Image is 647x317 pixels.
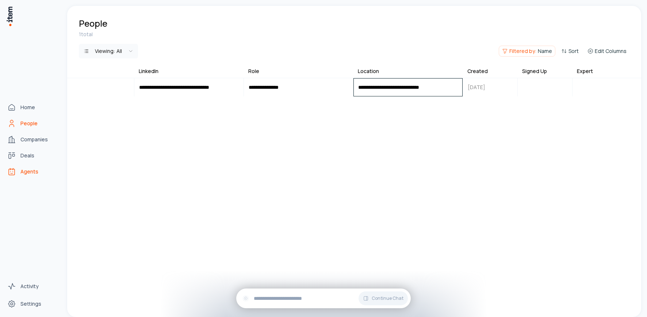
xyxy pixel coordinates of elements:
h1: People [79,18,107,29]
div: Viewing: [95,47,122,55]
span: Agents [20,168,38,175]
a: Home [4,100,60,115]
span: Home [20,104,35,111]
span: Settings [20,300,41,308]
span: Companies [20,136,48,143]
a: Agents [4,164,60,179]
button: Edit Columns [585,46,629,56]
span: Sort [568,47,579,55]
button: Sort [558,46,582,56]
div: Signed Up [522,68,547,75]
span: Edit Columns [595,47,627,55]
div: LinkedIn [139,68,158,75]
span: People [20,120,38,127]
div: Expert [577,68,593,75]
a: Settings [4,297,60,311]
div: Continue Chat [236,289,411,308]
span: Filtered by: [509,47,536,55]
span: Deals [20,152,34,159]
img: Item Brain Logo [6,6,13,27]
a: Activity [4,279,60,294]
a: Companies [4,132,60,147]
div: Created [467,68,488,75]
span: Name [538,47,552,55]
div: Role [248,68,259,75]
div: 1 total [79,31,629,38]
button: Filtered by:Name [499,46,555,57]
span: Activity [20,283,39,290]
button: Continue Chat [359,291,408,305]
a: Deals [4,148,60,163]
span: Continue Chat [372,295,403,301]
a: People [4,116,60,131]
div: Location [358,68,379,75]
